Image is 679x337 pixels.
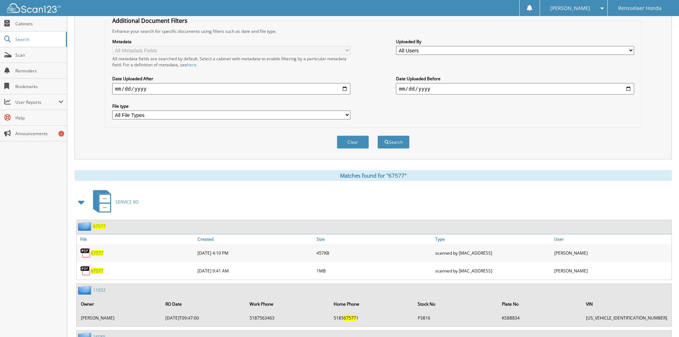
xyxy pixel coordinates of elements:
td: 5187563463 [246,312,329,324]
a: Type [433,234,552,244]
a: 67577 [91,268,103,274]
div: [PERSON_NAME] [552,264,672,278]
th: Work Phone [246,297,329,311]
span: Rensselaer Honda [618,6,662,10]
label: File type [112,103,350,109]
div: Enhance your search for specific documents using filters such as date and file type. [109,28,638,34]
span: [PERSON_NAME] [550,6,590,10]
span: Announcements [15,131,63,137]
img: PDF.png [80,265,91,276]
img: folder2.png [78,222,93,231]
a: 11052 [93,287,106,293]
label: Uploaded By [396,39,634,45]
span: Help [15,115,63,121]
input: start [112,83,350,95]
div: scanned by [MAC_ADDRESS] [433,246,552,260]
span: User Reports [15,99,58,105]
td: [PERSON_NAME] [77,312,161,324]
span: Scan [15,52,63,58]
a: Size [315,234,434,244]
span: Bookmarks [15,83,63,90]
div: All metadata fields are searched by default. Select a cabinet with metadata to enable filtering b... [112,56,350,68]
a: 67577 [91,250,103,256]
div: 5 [58,131,64,137]
a: 67577 [93,223,106,229]
button: Clear [337,136,369,149]
th: RO Date [162,297,246,311]
div: scanned by [MAC_ADDRESS] [433,264,552,278]
div: Matches found for "67577" [74,170,672,181]
td: 5185 1 [330,312,413,324]
th: Owner [77,297,161,311]
th: VIN [582,297,671,311]
a: User [552,234,672,244]
a: SERVICE RO [89,188,139,216]
legend: Additional Document Filters [109,17,191,25]
th: Stock No [414,297,498,311]
td: [DATE]T09:47:00 [162,312,246,324]
span: Cabinets [15,21,63,27]
label: Date Uploaded After [112,76,350,82]
button: Search [377,136,410,149]
div: [DATE] 4:10 PM [196,246,315,260]
a: here [187,62,196,68]
span: Search [15,36,62,42]
label: Metadata [112,39,350,45]
label: Date Uploaded Before [396,76,634,82]
div: [DATE] 9:41 AM [196,264,315,278]
td: [US_VEHICLE_IDENTIFICATION_NUMBER] [582,312,671,324]
div: 457KB [315,246,434,260]
span: Reminders [15,68,63,74]
th: Plate No [498,297,582,311]
img: PDF.png [80,247,91,258]
img: folder2.png [78,286,93,295]
td: P3816 [414,312,498,324]
iframe: Chat Widget [643,303,679,337]
a: Created [196,234,315,244]
a: File [77,234,196,244]
div: 1MB [315,264,434,278]
th: Home Phone [330,297,413,311]
div: [PERSON_NAME] [552,246,672,260]
td: KSB8834 [498,312,582,324]
span: 67577 [344,315,356,321]
img: scan123-logo-white.svg [7,3,61,13]
input: end [396,83,634,95]
span: SERVICE RO [115,199,139,205]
